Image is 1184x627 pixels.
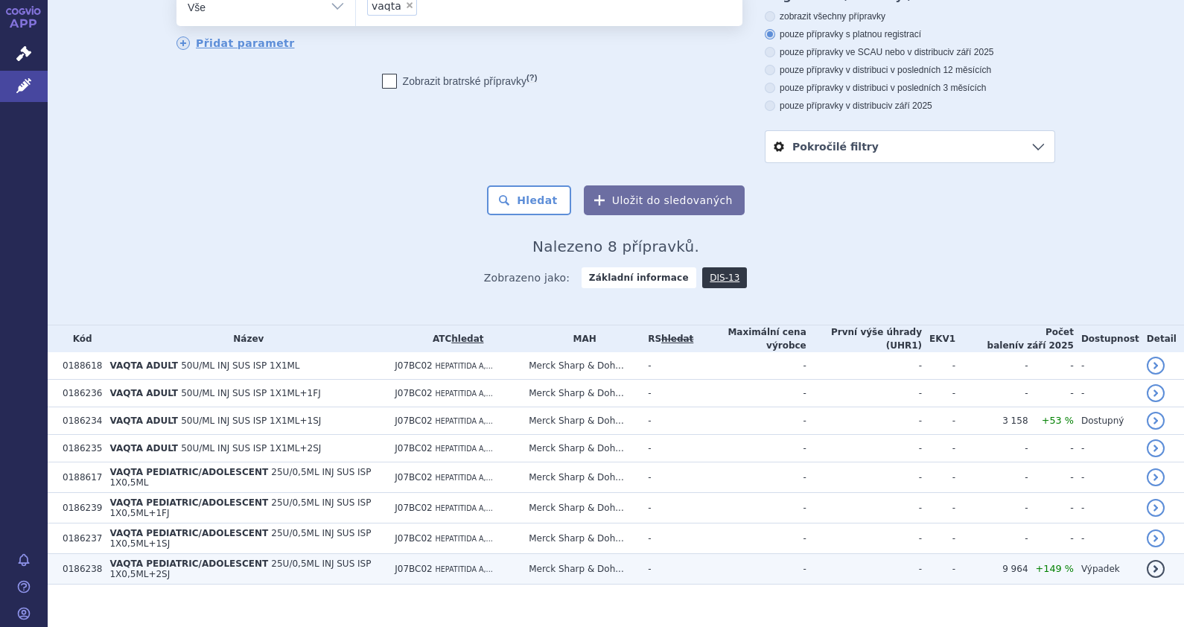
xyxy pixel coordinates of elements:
[1074,325,1139,352] th: Dostupnost
[109,558,371,579] span: 25U/0,5ML INJ SUS ISP 1X0,5ML+2SJ
[109,528,268,538] span: VAQTA PEDIATRIC/ADOLESCENT
[702,267,747,288] a: DIS-13
[109,528,371,549] span: 25U/0,5ML INJ SUS ISP 1X0,5ML+1SJ
[765,46,1055,58] label: pouze přípravky ve SCAU nebo v distribuci
[181,360,299,371] span: 50U/ML INJ SUS ISP 1X1ML
[55,380,102,407] td: 0186236
[1147,499,1165,517] a: detail
[436,417,493,425] span: HEPATITIDA A,...
[765,82,1055,94] label: pouze přípravky v distribuci v posledních 3 měsících
[955,435,1028,462] td: -
[55,352,102,380] td: 0188618
[693,325,806,352] th: Maximální cena výrobce
[806,352,922,380] td: -
[693,380,806,407] td: -
[693,407,806,435] td: -
[1147,468,1165,486] a: detail
[532,238,699,255] span: Nalezeno 8 přípravků.
[387,325,521,352] th: ATC
[372,1,401,11] span: vaqta
[955,380,1028,407] td: -
[584,185,745,215] button: Uložit do sledovaných
[955,554,1028,585] td: 9 964
[922,352,955,380] td: -
[922,435,955,462] td: -
[395,564,432,574] span: J07BC02
[1074,407,1139,435] td: Dostupný
[640,325,693,352] th: RS
[436,504,493,512] span: HEPATITIDA A,...
[693,493,806,523] td: -
[526,73,537,83] abbr: (?)
[693,523,806,554] td: -
[55,523,102,554] td: 0186237
[955,352,1028,380] td: -
[661,334,693,344] a: vyhledávání neobsahuje žádnou platnou referenční skupinu
[521,493,640,523] td: Merck Sharp & Doh...
[640,380,693,407] td: -
[521,407,640,435] td: Merck Sharp & Doh...
[922,462,955,493] td: -
[955,523,1028,554] td: -
[1147,529,1165,547] a: detail
[521,462,640,493] td: Merck Sharp & Doh...
[582,267,696,288] strong: Základní informace
[806,325,922,352] th: První výše úhrady (UHR1)
[922,380,955,407] td: -
[521,554,640,585] td: Merck Sharp & Doh...
[1139,325,1184,352] th: Detail
[521,352,640,380] td: Merck Sharp & Doh...
[1074,352,1139,380] td: -
[181,443,321,453] span: 50U/ML INJ SUS ISP 1X1ML+2SJ
[395,443,432,453] span: J07BC02
[55,462,102,493] td: 0188617
[395,503,432,513] span: J07BC02
[1018,340,1074,351] span: v září 2025
[1036,563,1074,574] span: +149 %
[436,389,493,398] span: HEPATITIDA A,...
[55,554,102,585] td: 0186238
[55,325,102,352] th: Kód
[109,558,268,569] span: VAQTA PEDIATRIC/ADOLESCENT
[1147,412,1165,430] a: detail
[109,360,178,371] span: VAQTA ADULT
[922,554,955,585] td: -
[806,523,922,554] td: -
[1074,462,1139,493] td: -
[176,36,295,50] a: Přidat parametr
[395,472,432,483] span: J07BC02
[109,497,371,518] span: 25U/0,5ML INJ SUS ISP 1X0,5ML+1FJ
[395,388,432,398] span: J07BC02
[487,185,571,215] button: Hledat
[640,407,693,435] td: -
[1028,462,1074,493] td: -
[102,325,387,352] th: Název
[765,28,1055,40] label: pouze přípravky s platnou registrací
[640,554,693,585] td: -
[806,407,922,435] td: -
[382,74,538,89] label: Zobrazit bratrské přípravky
[436,445,493,453] span: HEPATITIDA A,...
[436,362,493,370] span: HEPATITIDA A,...
[661,334,693,344] del: hledat
[1074,380,1139,407] td: -
[693,435,806,462] td: -
[806,462,922,493] td: -
[693,352,806,380] td: -
[922,407,955,435] td: -
[109,416,178,426] span: VAQTA ADULT
[1147,357,1165,375] a: detail
[55,493,102,523] td: 0186239
[806,380,922,407] td: -
[55,435,102,462] td: 0186235
[521,435,640,462] td: Merck Sharp & Doh...
[521,325,640,352] th: MAH
[693,462,806,493] td: -
[1074,435,1139,462] td: -
[55,407,102,435] td: 0186234
[1028,435,1074,462] td: -
[955,462,1028,493] td: -
[405,1,414,10] span: ×
[181,388,321,398] span: 50U/ML INJ SUS ISP 1X1ML+1FJ
[1074,523,1139,554] td: -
